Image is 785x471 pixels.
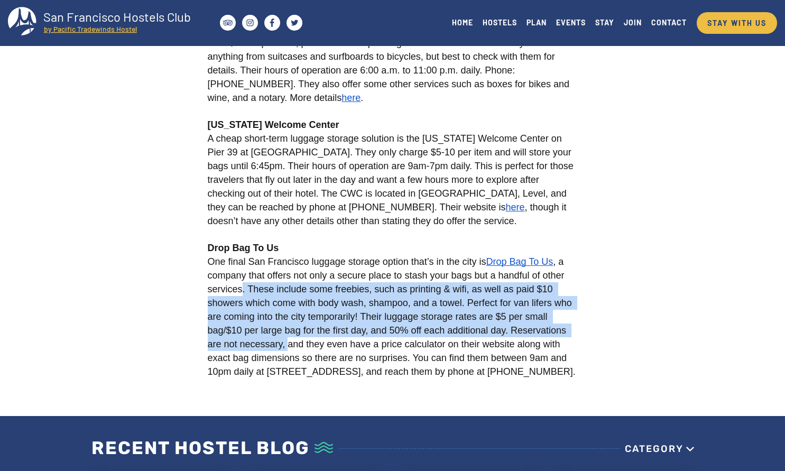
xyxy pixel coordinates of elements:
span: One final San Francisco luggage storage option that’s in the city is [208,243,486,267]
a: STAY WITH US [697,12,777,34]
a: here [341,92,361,104]
a: PLAN [522,15,551,30]
a: STAY [590,15,619,30]
a: HOSTELS [478,15,522,30]
tspan: San Francisco Hostels Club [43,9,191,24]
a: here [505,201,524,213]
span: Drop Bag To Us [486,256,553,267]
a: JOIN [619,15,647,30]
a: Drop Bag To Us [486,256,553,267]
a: HOME [447,15,478,30]
label: Category [620,432,694,465]
tspan: by Pacific Tradewinds Hostel [44,24,137,33]
span: . [361,93,363,103]
a: San Francisco Hostels Club by Pacific Tradewinds Hostel [8,7,201,39]
strong: Drop Bag To Us [208,243,279,253]
a: CONTACT [647,15,691,30]
span: , a company that offers not only a secure place to stash your bags but a handful of other service... [208,256,576,377]
h2: Recent Hostel Blog [91,432,338,464]
span: A cheap short-term luggage storage solution is the [US_STATE] Welcome Center on Pier 39 at [GEOGR... [208,119,576,213]
a: EVENTS [551,15,590,30]
strong: [US_STATE] Welcome Center [208,119,339,130]
span: here [341,93,361,103]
